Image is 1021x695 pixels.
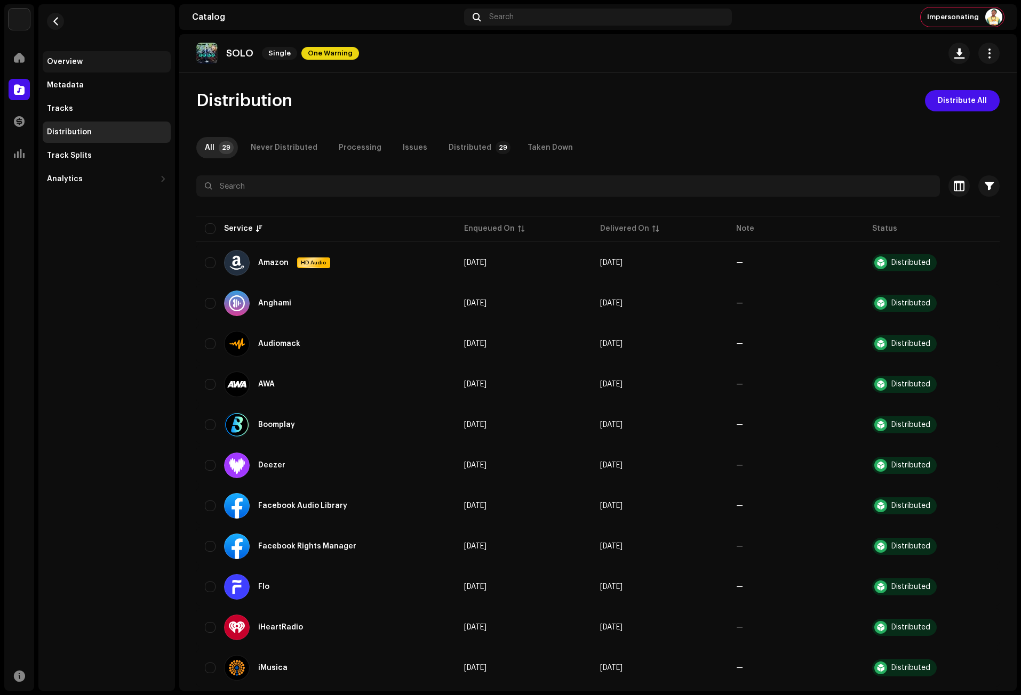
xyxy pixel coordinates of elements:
[736,462,743,469] re-a-table-badge: —
[258,502,347,510] div: Facebook Audio Library
[258,583,269,591] div: Flo
[43,145,171,166] re-m-nav-item: Track Splits
[464,664,486,672] span: Oct 2, 2025
[464,624,486,631] span: Oct 2, 2025
[298,259,329,266] span: HD Audio
[600,502,623,510] span: Oct 2, 2025
[891,421,930,429] div: Distributed
[464,223,515,234] div: Enqueued On
[43,98,171,119] re-m-nav-item: Tracks
[43,168,171,190] re-m-nav-dropdown: Analytics
[226,48,253,59] p: SOLO
[258,624,303,631] div: iHeartRadio
[736,664,743,672] re-a-table-badge: —
[489,13,514,21] span: Search
[891,462,930,469] div: Distributed
[938,90,987,111] span: Distribute All
[403,137,427,158] div: Issues
[205,137,214,158] div: All
[464,543,486,550] span: Oct 2, 2025
[464,340,486,347] span: Oct 2, 2025
[43,75,171,96] re-m-nav-item: Metadata
[47,104,73,113] div: Tracks
[464,502,486,510] span: Oct 2, 2025
[600,340,623,347] span: Oct 2, 2025
[600,259,623,266] span: Oct 2, 2025
[736,583,743,591] re-a-table-badge: —
[891,543,930,550] div: Distributed
[196,90,292,111] span: Distribution
[258,462,285,469] div: Deezer
[196,43,218,64] img: 331388f3-51a5-4d34-9894-e66398c637cc
[891,340,930,347] div: Distributed
[464,259,486,266] span: Oct 2, 2025
[891,664,930,672] div: Distributed
[464,462,486,469] span: Oct 2, 2025
[258,259,289,266] div: Amazon
[736,543,743,550] re-a-table-badge: —
[9,9,30,30] img: 1c16f3de-5afb-4452-805d-3f3454e20b1b
[496,141,510,154] p-badge: 29
[600,421,623,429] span: Oct 2, 2025
[464,421,486,429] span: Oct 2, 2025
[600,543,623,550] span: Oct 2, 2025
[528,137,573,158] div: Taken Down
[301,47,359,60] span: One Warning
[891,381,930,388] div: Distributed
[47,58,83,66] div: Overview
[736,259,743,266] re-a-table-badge: —
[258,381,275,388] div: AWA
[43,51,171,72] re-m-nav-item: Overview
[891,259,930,266] div: Distributed
[43,122,171,143] re-m-nav-item: Distribution
[224,223,253,234] div: Service
[985,9,1002,26] img: b71f36c4-58b3-48f7-9754-cf17d50eb75e
[258,340,300,347] div: Audiomack
[736,381,743,388] re-a-table-badge: —
[736,300,743,307] re-a-table-badge: —
[891,502,930,510] div: Distributed
[736,421,743,429] re-a-table-badge: —
[339,137,381,158] div: Processing
[927,13,979,21] span: Impersonating
[47,175,83,183] div: Analytics
[736,502,743,510] re-a-table-badge: —
[600,664,623,672] span: Oct 2, 2025
[891,300,930,307] div: Distributed
[600,462,623,469] span: Oct 2, 2025
[47,81,84,90] div: Metadata
[258,664,288,672] div: iMusica
[251,137,317,158] div: Never Distributed
[258,421,295,429] div: Boomplay
[600,300,623,307] span: Oct 2, 2025
[262,47,297,60] span: Single
[258,543,356,550] div: Facebook Rights Manager
[600,583,623,591] span: Oct 2, 2025
[891,624,930,631] div: Distributed
[192,13,460,21] div: Catalog
[47,128,92,136] div: Distribution
[196,175,940,197] input: Search
[891,583,930,591] div: Distributed
[464,381,486,388] span: Oct 2, 2025
[925,90,1000,111] button: Distribute All
[600,624,623,631] span: Oct 2, 2025
[736,340,743,347] re-a-table-badge: —
[600,223,649,234] div: Delivered On
[219,141,234,154] p-badge: 29
[464,300,486,307] span: Oct 2, 2025
[600,381,623,388] span: Oct 2, 2025
[449,137,491,158] div: Distributed
[736,624,743,631] re-a-table-badge: —
[47,151,92,160] div: Track Splits
[258,300,291,307] div: Anghami
[464,583,486,591] span: Oct 2, 2025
